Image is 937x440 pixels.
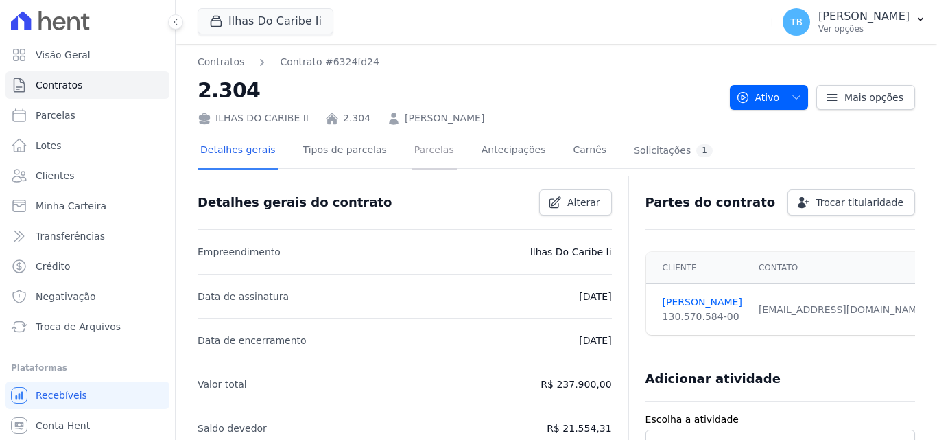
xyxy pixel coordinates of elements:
[547,420,611,437] p: R$ 21.554,31
[198,55,379,69] nav: Breadcrumb
[36,139,62,152] span: Lotes
[579,288,611,305] p: [DATE]
[541,376,611,393] p: R$ 237.900,00
[816,196,903,209] span: Trocar titularidade
[36,290,96,303] span: Negativação
[36,389,87,402] span: Recebíveis
[36,78,82,92] span: Contratos
[5,192,169,220] a: Minha Carteira
[36,320,121,334] span: Troca de Arquivos
[579,332,611,349] p: [DATE]
[816,85,915,110] a: Mais opções
[570,133,609,170] a: Carnês
[750,252,935,284] th: Contato
[539,189,612,216] a: Alterar
[36,108,75,122] span: Parcelas
[5,382,169,409] a: Recebíveis
[844,91,903,104] span: Mais opções
[198,332,307,349] p: Data de encerramento
[198,194,392,211] h3: Detalhes gerais do contrato
[5,132,169,159] a: Lotes
[36,169,74,183] span: Clientes
[759,303,927,317] div: [EMAIL_ADDRESS][DOMAIN_NAME]
[790,17,803,27] span: TB
[300,133,390,170] a: Tipos de parcelas
[36,229,105,243] span: Transferências
[5,41,169,69] a: Visão Geral
[5,102,169,129] a: Parcelas
[36,259,71,273] span: Crédito
[343,111,370,126] a: 2.304
[646,252,750,284] th: Cliente
[634,144,713,157] div: Solicitações
[5,313,169,340] a: Troca de Arquivos
[696,144,713,157] div: 1
[36,199,106,213] span: Minha Carteira
[818,23,910,34] p: Ver opções
[772,3,937,41] button: TB [PERSON_NAME] Ver opções
[198,111,309,126] div: ILHAS DO CARIBE II
[645,194,776,211] h3: Partes do contrato
[36,48,91,62] span: Visão Geral
[5,283,169,310] a: Negativação
[198,55,244,69] a: Contratos
[11,360,164,376] div: Plataformas
[198,133,278,170] a: Detalhes gerais
[198,55,719,69] nav: Breadcrumb
[5,222,169,250] a: Transferências
[198,376,247,393] p: Valor total
[567,196,600,209] span: Alterar
[198,288,289,305] p: Data de assinatura
[645,371,781,387] h3: Adicionar atividade
[198,244,281,260] p: Empreendimento
[530,244,612,260] p: Ilhas Do Caribe Ii
[730,85,809,110] button: Ativo
[5,253,169,280] a: Crédito
[198,420,267,437] p: Saldo devedor
[645,413,915,427] label: Escolha a atividade
[36,419,90,432] span: Conta Hent
[787,189,915,216] a: Trocar titularidade
[5,412,169,439] a: Conta Hent
[412,133,457,170] a: Parcelas
[663,295,742,310] a: [PERSON_NAME]
[198,8,333,34] button: Ilhas Do Caribe Ii
[280,55,379,69] a: Contrato #6324fd24
[5,71,169,99] a: Contratos
[818,10,910,23] p: [PERSON_NAME]
[631,133,715,170] a: Solicitações1
[405,111,484,126] a: [PERSON_NAME]
[736,85,780,110] span: Ativo
[663,310,742,324] div: 130.570.584-00
[5,162,169,189] a: Clientes
[198,75,719,106] h2: 2.304
[479,133,549,170] a: Antecipações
